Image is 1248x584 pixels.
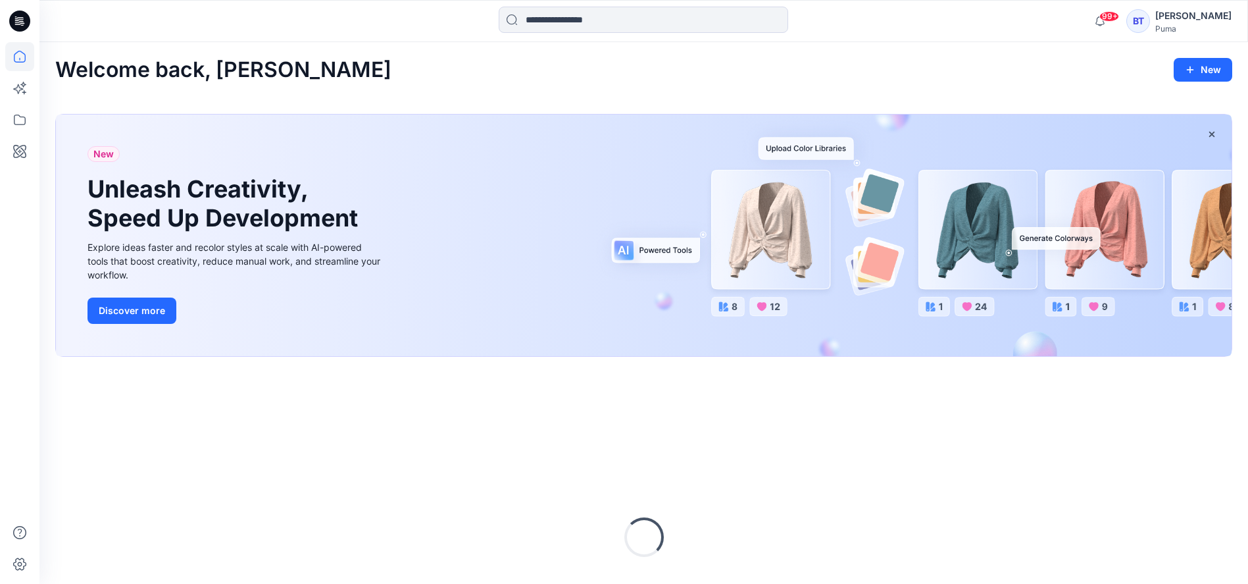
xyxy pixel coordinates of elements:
[87,175,364,232] h1: Unleash Creativity, Speed Up Development
[87,298,176,324] button: Discover more
[1099,11,1119,22] span: 99+
[1174,58,1232,82] button: New
[87,298,384,324] a: Discover more
[87,240,384,282] div: Explore ideas faster and recolor styles at scale with AI-powered tools that boost creativity, red...
[93,146,114,162] span: New
[1155,24,1232,34] div: Puma
[55,58,391,82] h2: Welcome back, [PERSON_NAME]
[1155,8,1232,24] div: [PERSON_NAME]
[1126,9,1150,33] div: BT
